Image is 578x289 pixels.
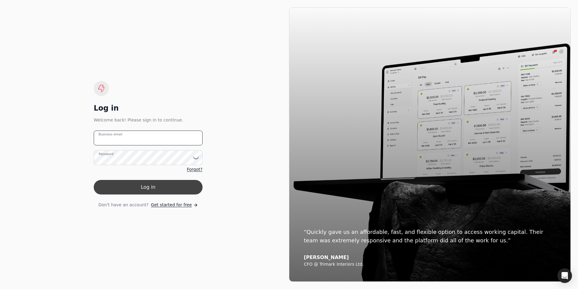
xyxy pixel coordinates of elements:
span: Get started for free [151,202,192,208]
label: Business email [99,132,122,137]
label: Password [99,152,113,157]
a: Forgot? [187,166,203,173]
div: [PERSON_NAME] [304,254,556,261]
div: CFO @ Trimark Interiors Ltd. [304,262,556,267]
div: Log in [94,103,203,113]
span: Don't have an account? [98,202,148,208]
div: Welcome back! Please sign in to continue. [94,117,203,123]
div: Open Intercom Messenger [557,268,572,283]
a: Get started for free [151,202,198,208]
button: Log in [94,180,203,194]
div: “Quickly gave us an affordable, fast, and flexible option to access working capital. Their team w... [304,228,556,245]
